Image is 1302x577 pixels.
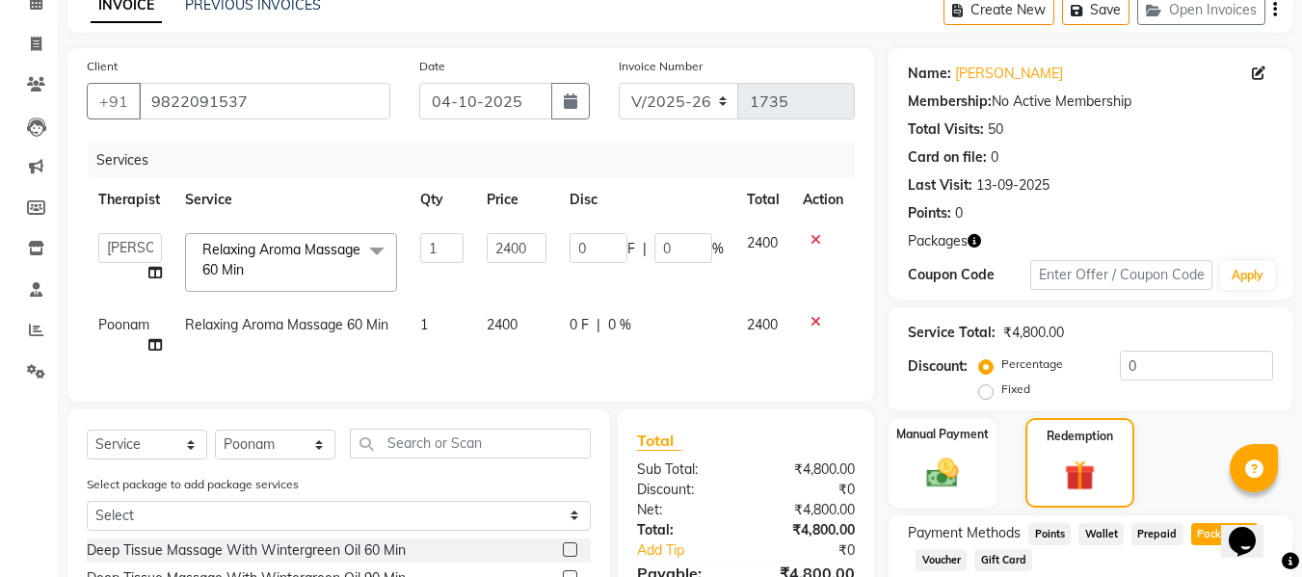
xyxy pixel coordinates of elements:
[1028,523,1071,545] span: Points
[1001,355,1063,373] label: Percentage
[988,119,1003,140] div: 50
[908,203,951,223] div: Points:
[608,315,631,335] span: 0 %
[908,265,1029,285] div: Coupon Code
[908,92,1273,112] div: No Active Membership
[991,147,998,168] div: 0
[173,178,409,222] th: Service
[487,316,518,333] span: 2400
[908,175,972,196] div: Last Visit:
[350,429,591,459] input: Search or Scan
[1030,260,1212,290] input: Enter Offer / Coupon Code
[1191,523,1258,545] span: Package
[1003,323,1064,343] div: ₹4,800.00
[244,261,252,278] a: x
[558,178,735,222] th: Disc
[1055,457,1104,494] img: _gift.svg
[627,239,635,259] span: F
[735,178,792,222] th: Total
[623,500,746,520] div: Net:
[747,234,778,251] span: 2400
[976,175,1050,196] div: 13-09-2025
[419,58,445,75] label: Date
[908,323,996,343] div: Service Total:
[87,83,141,119] button: +91
[202,241,360,278] span: Relaxing Aroma Massage 60 Min
[1047,428,1113,445] label: Redemption
[908,231,968,251] span: Packages
[908,523,1021,543] span: Payment Methods
[623,540,766,561] a: Add Tip
[637,431,681,451] span: Total
[916,549,967,571] span: Voucher
[409,178,475,222] th: Qty
[87,58,118,75] label: Client
[712,239,724,259] span: %
[747,316,778,333] span: 2400
[896,426,989,443] label: Manual Payment
[908,92,992,112] div: Membership:
[955,203,963,223] div: 0
[1221,500,1283,558] iframe: chat widget
[746,480,869,500] div: ₹0
[619,58,703,75] label: Invoice Number
[1131,523,1183,545] span: Prepaid
[98,316,149,333] span: Poonam
[570,315,589,335] span: 0 F
[1001,380,1030,398] label: Fixed
[185,316,388,333] span: Relaxing Aroma Massage 60 Min
[420,316,428,333] span: 1
[746,520,869,540] div: ₹4,800.00
[955,64,1063,84] a: [PERSON_NAME]
[87,476,299,493] label: Select package to add package services
[475,178,558,222] th: Price
[746,459,869,480] div: ₹4,800.00
[139,83,390,119] input: Search by Name/Mobile/Email/Code
[597,315,600,335] span: |
[623,480,746,500] div: Discount:
[87,178,173,222] th: Therapist
[746,500,869,520] div: ₹4,800.00
[974,549,1032,571] span: Gift Card
[908,147,987,168] div: Card on file:
[623,520,746,540] div: Total:
[1078,523,1124,545] span: Wallet
[917,455,969,491] img: _cash.svg
[623,459,746,480] div: Sub Total:
[908,119,984,140] div: Total Visits:
[767,540,870,561] div: ₹0
[87,540,406,561] div: Deep Tissue Massage With Wintergreen Oil 60 Min
[89,143,869,178] div: Services
[791,178,855,222] th: Action
[1220,261,1275,290] button: Apply
[643,239,647,259] span: |
[908,356,968,377] div: Discount:
[908,64,951,84] div: Name:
